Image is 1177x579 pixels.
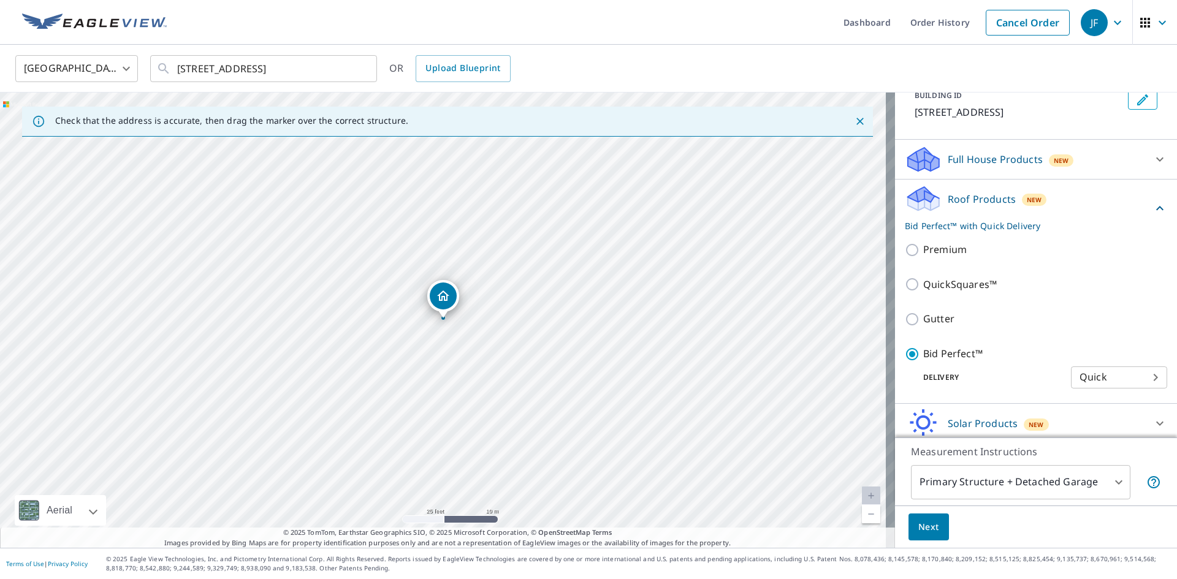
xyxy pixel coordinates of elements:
button: Close [852,113,868,129]
input: Search by address or latitude-longitude [177,51,352,86]
div: Quick [1071,360,1167,395]
p: Roof Products [948,192,1016,206]
span: Upload Blueprint [425,61,500,76]
p: Solar Products [948,416,1018,431]
p: Bid Perfect™ [923,346,983,361]
div: OR [389,55,511,82]
p: Gutter [923,311,954,327]
a: Upload Blueprint [416,55,510,82]
p: [STREET_ADDRESS] [915,105,1123,119]
div: Primary Structure + Detached Garage [911,465,1130,499]
p: | [6,560,88,567]
div: Solar ProductsNew [905,409,1167,438]
p: Bid Perfect™ with Quick Delivery [905,219,1152,232]
button: Edit building 1 [1128,90,1157,110]
span: Next [918,520,939,535]
div: Aerial [43,495,76,526]
p: Delivery [905,372,1071,383]
span: © 2025 TomTom, Earthstar Geographics SIO, © 2025 Microsoft Corporation, © [283,528,612,538]
p: Check that the address is accurate, then drag the marker over the correct structure. [55,115,408,126]
p: Premium [923,242,967,257]
img: EV Logo [22,13,167,32]
p: BUILDING ID [915,90,962,100]
span: New [1029,420,1044,430]
span: Your report will include the primary structure and a detached garage if one exists. [1146,475,1161,490]
span: New [1027,195,1042,205]
a: Current Level 20, Zoom Out [862,505,880,523]
div: Aerial [15,495,106,526]
button: Next [908,513,949,541]
a: OpenStreetMap [538,528,590,537]
div: Dropped pin, building 1, Residential property, 1610 S Main St Bechtelsville, PA 19505 [427,280,459,318]
p: © 2025 Eagle View Technologies, Inc. and Pictometry International Corp. All Rights Reserved. Repo... [106,554,1171,573]
p: Full House Products [948,152,1043,167]
p: QuickSquares™ [923,277,997,292]
span: New [1054,156,1069,165]
p: Measurement Instructions [911,444,1161,459]
a: Terms [592,528,612,537]
a: Terms of Use [6,559,44,568]
div: Roof ProductsNewBid Perfect™ with Quick Delivery [905,184,1167,232]
div: Full House ProductsNew [905,145,1167,174]
div: JF [1081,9,1108,36]
a: Cancel Order [986,10,1070,36]
div: [GEOGRAPHIC_DATA] [15,51,138,86]
a: Privacy Policy [48,559,88,568]
a: Current Level 20, Zoom In Disabled [862,486,880,505]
